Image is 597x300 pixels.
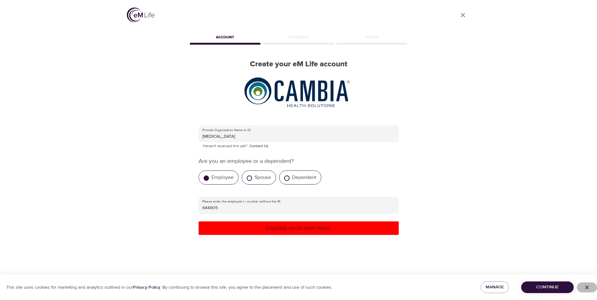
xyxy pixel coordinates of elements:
[127,8,155,22] img: logo
[201,224,396,232] p: Eligibility verification failed.
[189,60,409,69] h2: Create your eM Life account
[526,283,569,291] span: Continue
[455,8,470,23] a: close
[486,283,504,291] span: Manage
[292,174,316,181] label: Dependent
[211,174,234,181] label: Employee
[250,143,268,149] a: Contact Us
[133,285,160,290] a: Privacy Policy
[203,143,394,149] p: Haven't received this yet?
[521,281,574,293] button: Continue
[255,174,271,181] label: Spouse
[199,157,399,165] p: Are you an employee or a dependent?
[244,76,353,108] img: Cambia%20Health%20Solutions.png
[481,281,509,293] button: Manage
